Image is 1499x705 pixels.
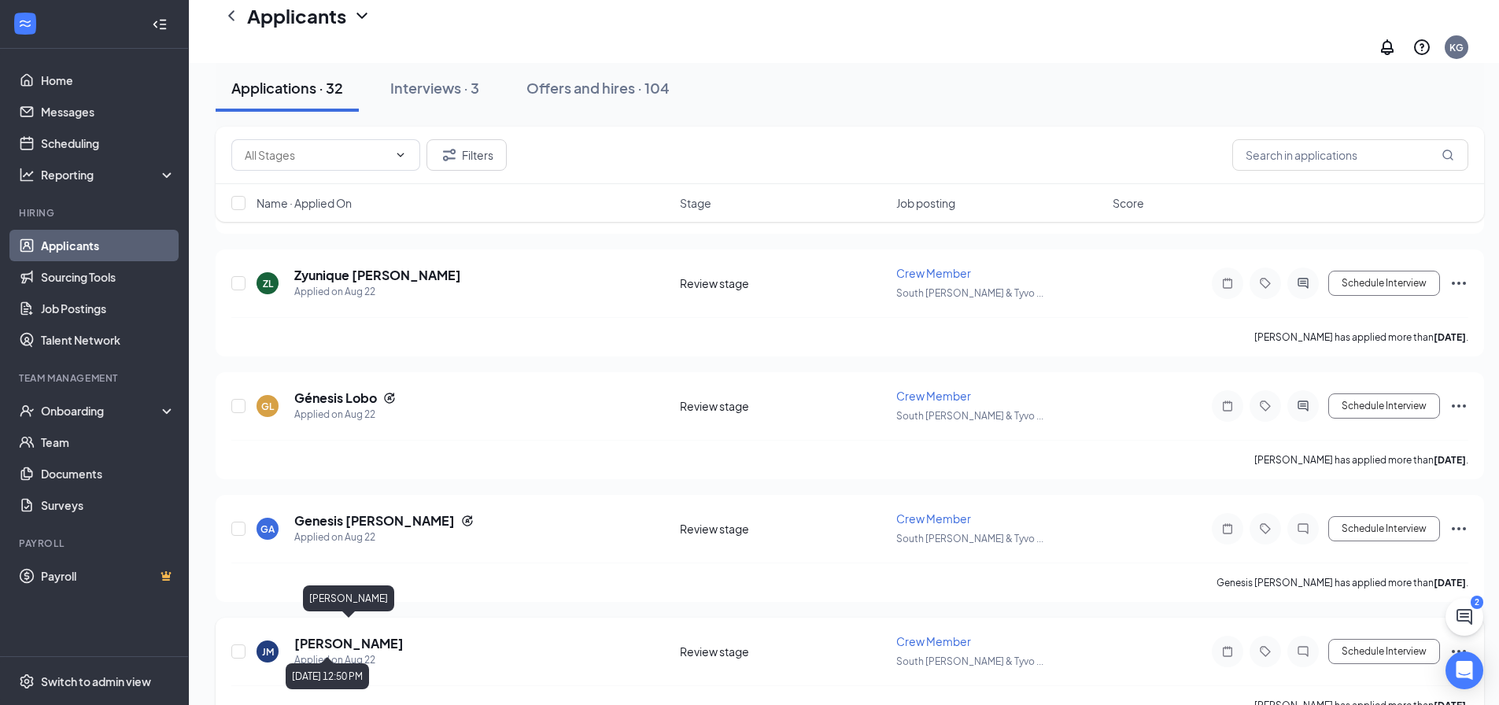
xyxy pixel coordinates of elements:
input: Search in applications [1232,139,1468,171]
div: GL [261,400,274,413]
span: Name · Applied On [257,195,352,211]
div: Applications · 32 [231,78,343,98]
div: Applied on Aug 22 [294,530,474,545]
svg: WorkstreamLogo [17,16,33,31]
button: Schedule Interview [1328,516,1440,541]
svg: QuestionInfo [1412,38,1431,57]
input: All Stages [245,146,388,164]
div: Applied on Aug 22 [294,652,404,668]
h5: Zyunique [PERSON_NAME] [294,267,461,284]
span: Crew Member [896,634,971,648]
span: South [PERSON_NAME] & Tyvo ... [896,287,1043,299]
svg: Note [1218,645,1237,658]
a: Scheduling [41,127,175,159]
svg: ActiveChat [1294,277,1313,290]
h1: Applicants [247,2,346,29]
span: South [PERSON_NAME] & Tyvo ... [896,533,1043,544]
svg: Notifications [1378,38,1397,57]
span: Stage [680,195,711,211]
div: ZL [263,277,273,290]
p: [PERSON_NAME] has applied more than . [1254,453,1468,467]
button: Schedule Interview [1328,639,1440,664]
svg: Settings [19,674,35,689]
div: Onboarding [41,403,162,419]
svg: Note [1218,522,1237,535]
a: Surveys [41,489,175,521]
svg: Note [1218,277,1237,290]
div: Payroll [19,537,172,550]
span: Crew Member [896,266,971,280]
div: JM [262,645,274,659]
span: South [PERSON_NAME] & Tyvo ... [896,655,1043,667]
div: Review stage [680,275,887,291]
span: Score [1113,195,1144,211]
div: [PERSON_NAME] [303,585,394,611]
div: Review stage [680,398,887,414]
svg: Filter [440,146,459,164]
div: GA [260,522,275,536]
div: Review stage [680,521,887,537]
button: Schedule Interview [1328,393,1440,419]
div: [DATE] 12:50 PM [286,663,369,689]
button: ChatActive [1445,598,1483,636]
div: Open Intercom Messenger [1445,651,1483,689]
span: South [PERSON_NAME] & Tyvo ... [896,410,1043,422]
h5: Génesis Lobo [294,389,377,407]
a: Messages [41,96,175,127]
svg: MagnifyingGlass [1442,149,1454,161]
a: Talent Network [41,324,175,356]
svg: ChatInactive [1294,645,1313,658]
div: 2 [1471,596,1483,609]
svg: Tag [1256,400,1275,412]
h5: [PERSON_NAME] [294,635,404,652]
svg: Tag [1256,522,1275,535]
svg: Tag [1256,645,1275,658]
span: Job posting [896,195,955,211]
a: Team [41,426,175,458]
button: Schedule Interview [1328,271,1440,296]
h5: Genesis [PERSON_NAME] [294,512,455,530]
div: Reporting [41,167,176,183]
a: PayrollCrown [41,560,175,592]
div: Offers and hires · 104 [526,78,670,98]
svg: Reapply [461,515,474,527]
a: Sourcing Tools [41,261,175,293]
svg: Note [1218,400,1237,412]
div: Interviews · 3 [390,78,479,98]
div: Applied on Aug 22 [294,407,396,423]
svg: Tag [1256,277,1275,290]
svg: ActiveChat [1294,400,1313,412]
svg: Collapse [152,17,168,32]
div: Switch to admin view [41,674,151,689]
svg: UserCheck [19,403,35,419]
b: [DATE] [1434,454,1466,466]
div: KG [1449,41,1464,54]
svg: Ellipses [1449,519,1468,538]
svg: ChevronDown [353,6,371,25]
svg: Analysis [19,167,35,183]
a: Job Postings [41,293,175,324]
div: Review stage [680,644,887,659]
a: Applicants [41,230,175,261]
p: Genesis [PERSON_NAME] has applied more than . [1217,576,1468,589]
svg: ChatInactive [1294,522,1313,535]
svg: ChatActive [1455,607,1474,626]
a: Home [41,65,175,96]
svg: ChevronDown [394,149,407,161]
b: [DATE] [1434,331,1466,343]
svg: ChevronLeft [222,6,241,25]
svg: Ellipses [1449,642,1468,661]
svg: Ellipses [1449,397,1468,415]
p: [PERSON_NAME] has applied more than . [1254,330,1468,344]
button: Filter Filters [426,139,507,171]
b: [DATE] [1434,577,1466,589]
span: Crew Member [896,389,971,403]
span: Crew Member [896,511,971,526]
a: Documents [41,458,175,489]
div: Hiring [19,206,172,220]
div: Applied on Aug 22 [294,284,461,300]
div: Team Management [19,371,172,385]
svg: Ellipses [1449,274,1468,293]
svg: Reapply [383,392,396,404]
